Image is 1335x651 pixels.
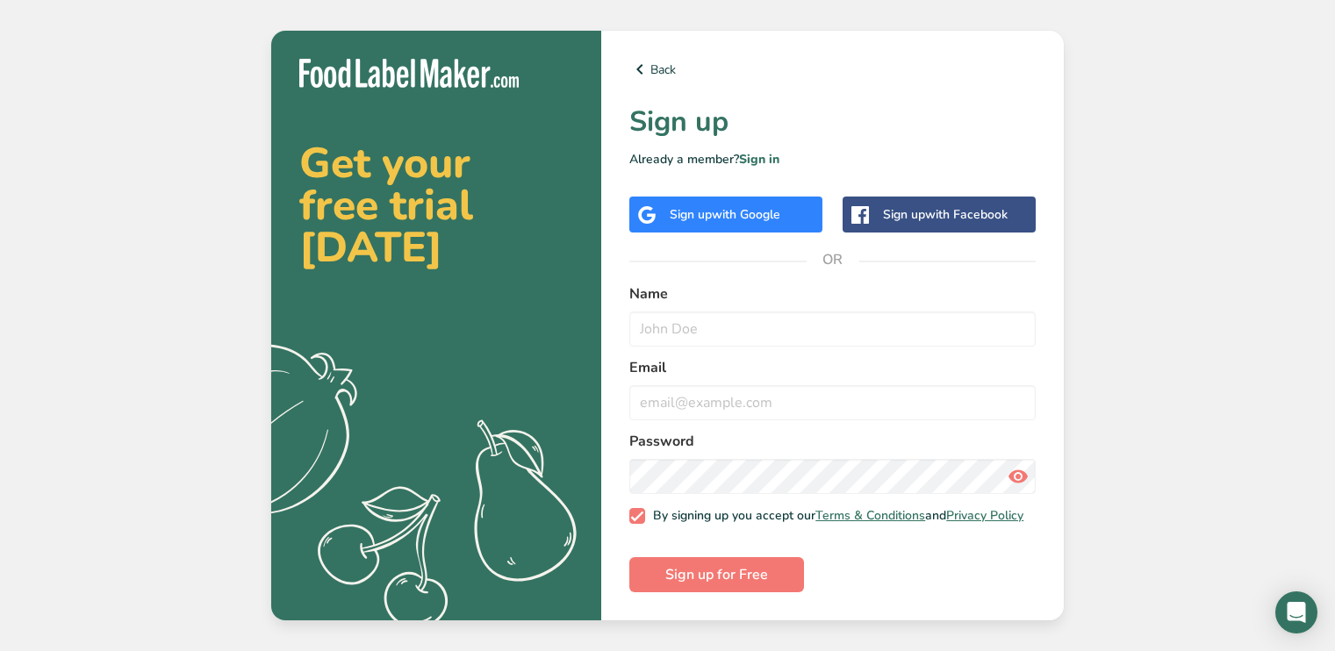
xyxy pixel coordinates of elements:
[946,507,1023,524] a: Privacy Policy
[883,205,1008,224] div: Sign up
[807,233,859,286] span: OR
[645,508,1024,524] span: By signing up you accept our and
[629,101,1036,143] h1: Sign up
[739,151,779,168] a: Sign in
[629,557,804,592] button: Sign up for Free
[629,59,1036,80] a: Back
[925,206,1008,223] span: with Facebook
[815,507,925,524] a: Terms & Conditions
[629,385,1036,420] input: email@example.com
[299,142,573,268] h2: Get your free trial [DATE]
[629,150,1036,168] p: Already a member?
[629,283,1036,304] label: Name
[712,206,780,223] span: with Google
[629,311,1036,347] input: John Doe
[629,357,1036,378] label: Email
[629,431,1036,452] label: Password
[665,564,768,585] span: Sign up for Free
[299,59,519,88] img: Food Label Maker
[1275,591,1317,633] div: Open Intercom Messenger
[670,205,780,224] div: Sign up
